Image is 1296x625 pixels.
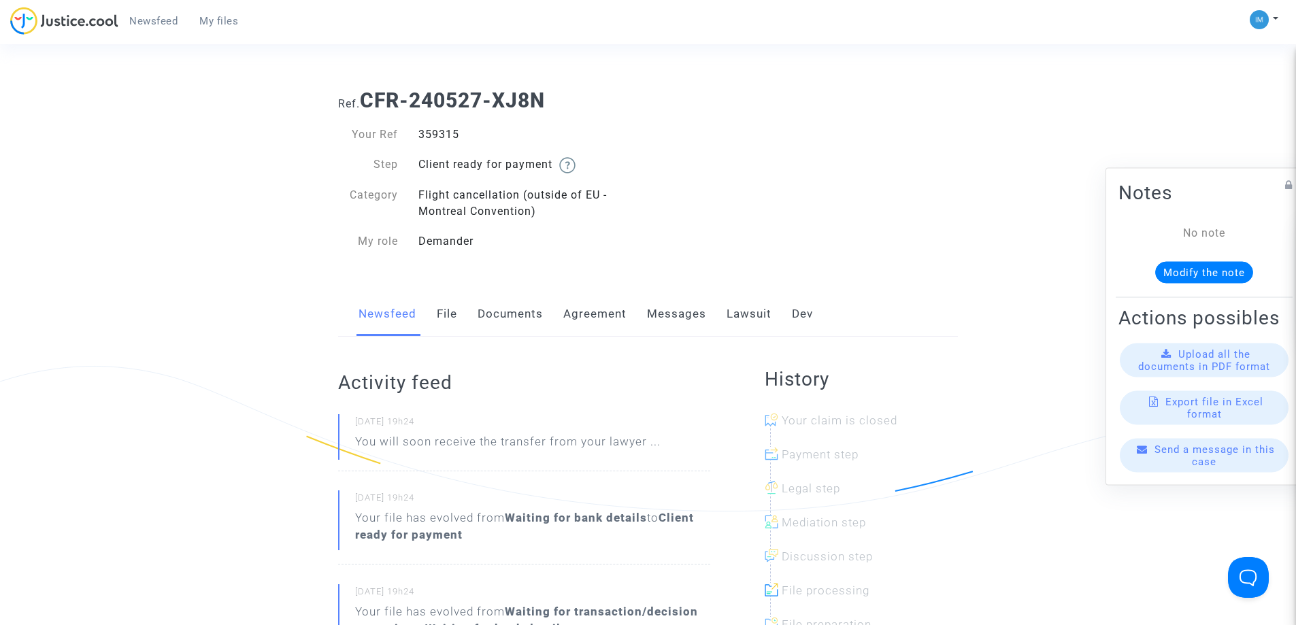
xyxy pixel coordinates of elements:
[1228,557,1269,598] iframe: Help Scout Beacon - Open
[1154,443,1275,467] span: Send a message in this case
[408,187,648,220] div: Flight cancellation (outside of EU - Montreal Convention)
[408,156,648,173] div: Client ready for payment
[782,413,897,427] span: Your claim is closed
[727,292,771,337] a: Lawsuit
[1138,348,1270,372] span: Upload all the documents in PDF format
[129,15,178,27] span: Newsfeed
[559,157,576,173] img: help.svg
[355,433,661,457] p: You will soon receive the transfer from your lawyer ...
[355,492,710,509] small: [DATE] 19h24
[1118,305,1290,329] h2: Actions possibles
[1155,261,1253,283] button: Modify the note
[355,509,710,543] div: Your file has evolved from to
[355,416,710,433] small: [DATE] 19h24
[408,126,648,143] div: 359315
[359,292,416,337] a: Newsfeed
[338,371,710,394] h2: Activity feed
[478,292,543,337] a: Documents
[328,233,408,250] div: My role
[563,292,627,337] a: Agreement
[10,7,118,35] img: jc-logo.svg
[647,292,706,337] a: Messages
[328,187,408,220] div: Category
[328,126,408,143] div: Your Ref
[338,97,360,110] span: Ref.
[1139,224,1269,241] div: No note
[355,586,710,603] small: [DATE] 19h24
[188,11,249,31] a: My files
[360,88,545,112] b: CFR-240527-XJ8N
[328,156,408,173] div: Step
[505,511,647,524] b: Waiting for bank details
[408,233,648,250] div: Demander
[1165,395,1263,420] span: Export file in Excel format
[118,11,188,31] a: Newsfeed
[1118,180,1290,204] h2: Notes
[1250,10,1269,29] img: a105443982b9e25553e3eed4c9f672e7
[765,367,958,391] h2: History
[437,292,457,337] a: File
[199,15,238,27] span: My files
[792,292,813,337] a: Dev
